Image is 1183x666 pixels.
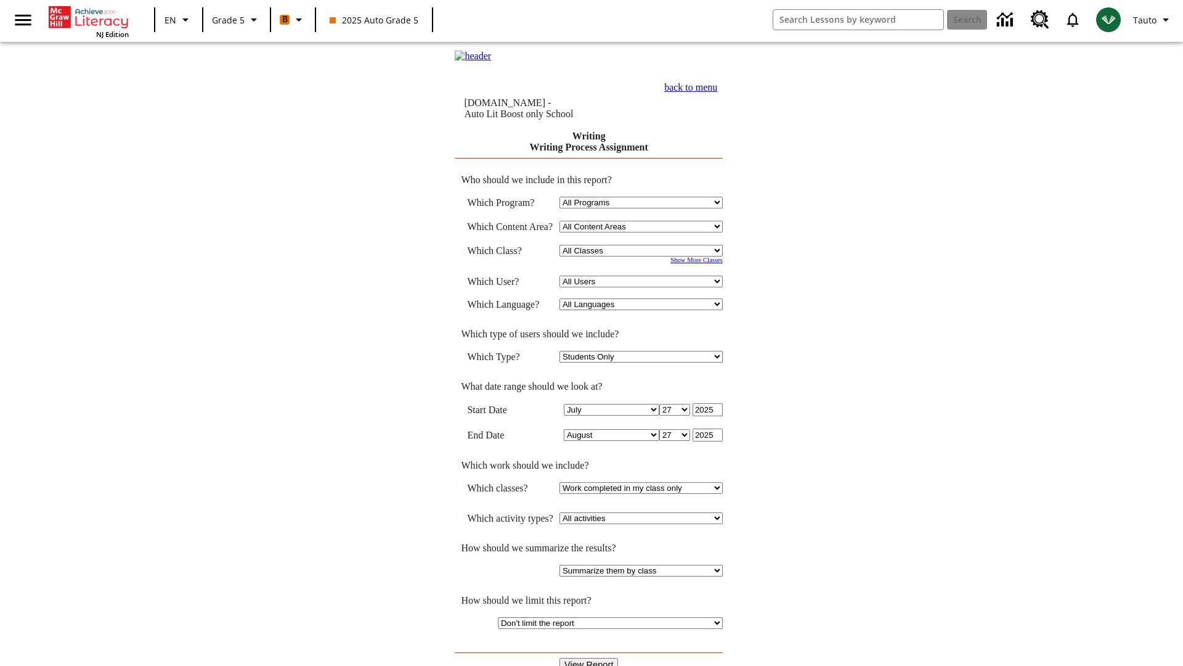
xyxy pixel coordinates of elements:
[455,381,723,392] td: What date range should we look at?
[670,257,723,263] a: Show More Classes
[455,329,723,340] td: Which type of users should we include?
[467,351,553,363] td: Which Type?
[467,276,553,287] td: Which User?
[49,4,129,39] div: Home
[165,14,176,27] span: EN
[467,482,553,494] td: Which classes?
[664,82,717,92] a: back to menu
[330,14,418,27] span: 2025 Auto Grade 5
[455,543,723,554] td: How should we summarize the results?
[467,512,553,524] td: Which activity types?
[1057,4,1089,36] a: Notifications
[5,2,41,38] button: Open side menu
[467,245,553,257] td: Which Class?
[467,298,553,310] td: Which Language?
[467,221,553,232] nobr: Which Content Area?
[467,197,553,208] td: Which Program?
[1096,7,1121,32] img: avatar image
[207,9,266,31] button: Grade: Grade 5, Select a grade
[212,14,245,27] span: Grade 5
[1089,4,1128,36] button: Select a new avatar
[464,109,573,119] nobr: Auto Lit Boost only School
[455,595,723,606] td: How should we limit this report?
[455,460,723,471] td: Which work should we include?
[159,9,198,31] button: Language: EN, Select a language
[455,175,723,186] td: Who should we include in this report?
[1133,14,1157,27] span: Tauto
[773,10,943,30] input: search field
[1128,9,1178,31] button: Profile/Settings
[455,51,491,62] img: header
[96,30,129,39] span: NJ Edition
[282,12,288,27] span: B
[467,403,553,416] td: Start Date
[530,131,648,152] a: Writing Writing Process Assignment
[464,97,620,120] td: [DOMAIN_NAME] -
[467,429,553,442] td: End Date
[1023,3,1057,36] a: Resource Center, Will open in new tab
[990,3,1023,37] a: Data Center
[275,9,311,31] button: Boost Class color is orange. Change class color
